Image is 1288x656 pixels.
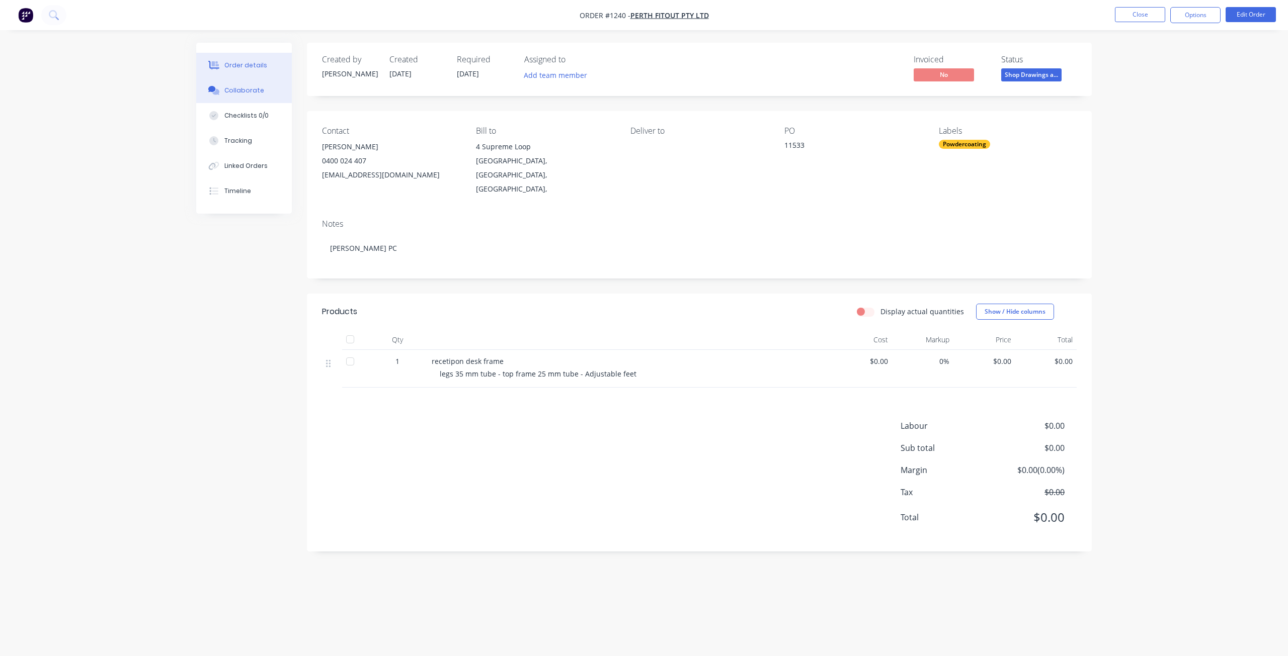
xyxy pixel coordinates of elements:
[630,11,709,20] a: Perth Fitout PTY LTD
[990,464,1065,476] span: $0.00 ( 0.00 %)
[322,68,377,79] div: [PERSON_NAME]
[1015,330,1077,350] div: Total
[939,140,990,149] div: Powdercoating
[389,55,445,64] div: Created
[196,153,292,178] button: Linked Orders
[476,140,614,196] div: 4 Supreme Loop[GEOGRAPHIC_DATA], [GEOGRAPHIC_DATA], [GEOGRAPHIC_DATA],
[196,178,292,204] button: Timeline
[224,161,268,170] div: Linked Orders
[901,486,990,498] span: Tax
[224,186,251,196] div: Timeline
[901,420,990,432] span: Labour
[901,464,990,476] span: Margin
[322,55,377,64] div: Created by
[834,356,888,366] span: $0.00
[580,11,630,20] span: Order #1240 -
[976,304,1054,320] button: Show / Hide columns
[1170,7,1221,23] button: Options
[322,219,1077,229] div: Notes
[524,68,593,82] button: Add team member
[939,126,1077,136] div: Labels
[784,140,910,154] div: 11533
[957,356,1011,366] span: $0.00
[990,442,1065,454] span: $0.00
[630,126,768,136] div: Deliver to
[476,154,614,196] div: [GEOGRAPHIC_DATA], [GEOGRAPHIC_DATA], [GEOGRAPHIC_DATA],
[914,55,989,64] div: Invoiced
[990,508,1065,526] span: $0.00
[830,330,892,350] div: Cost
[224,86,264,95] div: Collaborate
[18,8,33,23] img: Factory
[224,61,267,70] div: Order details
[432,356,504,366] span: recetipon desk frame
[953,330,1015,350] div: Price
[322,140,460,154] div: [PERSON_NAME]
[1226,7,1276,22] button: Edit Order
[322,233,1077,263] div: [PERSON_NAME] PC
[524,55,625,64] div: Assigned to
[476,140,614,154] div: 4 Supreme Loop
[1001,68,1062,83] button: Shop Drawings a...
[322,140,460,182] div: [PERSON_NAME]0400 024 407[EMAIL_ADDRESS][DOMAIN_NAME]
[440,369,636,379] span: legs 35 mm tube - top frame 25 mm tube - Adjustable feet
[389,69,412,78] span: [DATE]
[1115,7,1165,22] button: Close
[322,154,460,168] div: 0400 024 407
[322,168,460,182] div: [EMAIL_ADDRESS][DOMAIN_NAME]
[1001,55,1077,64] div: Status
[457,55,512,64] div: Required
[1001,68,1062,81] span: Shop Drawings a...
[367,330,428,350] div: Qty
[196,103,292,128] button: Checklists 0/0
[990,420,1065,432] span: $0.00
[322,126,460,136] div: Contact
[914,68,974,81] span: No
[880,306,964,317] label: Display actual quantities
[196,128,292,153] button: Tracking
[519,68,593,82] button: Add team member
[901,442,990,454] span: Sub total
[224,111,269,120] div: Checklists 0/0
[990,486,1065,498] span: $0.00
[896,356,950,366] span: 0%
[457,69,479,78] span: [DATE]
[476,126,614,136] div: Bill to
[395,356,399,366] span: 1
[224,136,252,145] div: Tracking
[196,78,292,103] button: Collaborate
[322,306,357,318] div: Products
[892,330,954,350] div: Markup
[1019,356,1073,366] span: $0.00
[196,53,292,78] button: Order details
[784,126,922,136] div: PO
[901,511,990,523] span: Total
